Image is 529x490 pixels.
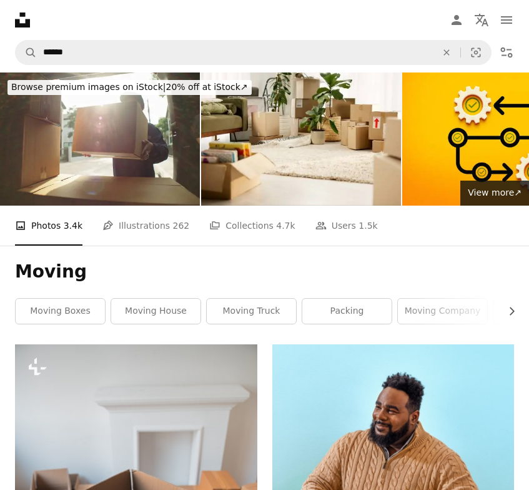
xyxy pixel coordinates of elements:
button: Search Unsplash [16,41,37,64]
a: Collections 4.7k [209,206,295,246]
span: View more ↗ [468,187,522,197]
a: moving house [111,299,200,324]
h1: Moving [15,261,514,283]
img: Room, boxes and moving in house, couch and investment of real estate, empty and shipping of lugga... [201,72,401,206]
a: packing [302,299,392,324]
a: Illustrations 262 [102,206,189,246]
button: Clear [433,41,460,64]
span: 1.5k [358,219,377,232]
button: Visual search [461,41,491,64]
span: 262 [173,219,190,232]
span: 20% off at iStock ↗ [11,82,248,92]
button: Menu [494,7,519,32]
a: View more↗ [460,181,529,206]
a: moving company [398,299,487,324]
span: 4.7k [276,219,295,232]
a: Log in / Sign up [444,7,469,32]
a: moving truck [207,299,296,324]
button: scroll list to the right [500,299,514,324]
a: Home — Unsplash [15,12,30,27]
a: Users 1.5k [315,206,378,246]
button: Language [469,7,494,32]
a: moving boxes [16,299,105,324]
form: Find visuals sitewide [15,40,492,65]
button: Filters [494,40,519,65]
span: Browse premium images on iStock | [11,82,166,92]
